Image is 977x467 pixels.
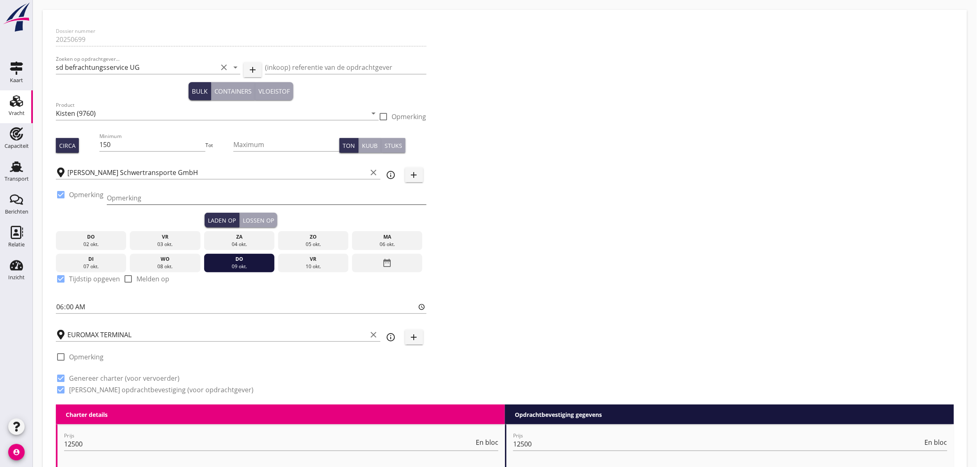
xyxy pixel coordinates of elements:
[206,263,272,270] div: 09 okt.
[369,330,379,340] i: clear
[10,78,23,83] div: Kaart
[67,328,367,341] input: Losplaats
[69,191,104,199] label: Opmerking
[381,138,406,153] button: Stuks
[192,87,207,96] div: Bulk
[362,141,378,150] div: Kuub
[476,439,498,446] span: En bloc
[206,233,272,241] div: za
[2,2,31,32] img: logo-small.a267ee39.svg
[258,87,290,96] div: Vloeistof
[69,386,253,394] label: [PERSON_NAME] opdrachtbevestiging (voor opdrachtgever)
[132,241,198,248] div: 03 okt.
[354,233,421,241] div: ma
[107,191,426,205] input: Opmerking
[248,65,258,75] i: add
[69,275,120,283] label: Tijdstip opgeven
[409,170,419,180] i: add
[64,437,474,451] input: Prijs
[513,437,923,451] input: Prijs
[56,138,79,153] button: Circa
[385,141,402,150] div: Stuks
[392,113,426,121] label: Opmerking
[343,141,355,150] div: Ton
[206,255,272,263] div: do
[280,241,347,248] div: 05 okt.
[8,444,25,460] i: account_circle
[233,138,339,151] input: Maximum
[205,213,240,228] button: Laden op
[8,275,25,280] div: Inzicht
[58,255,124,263] div: di
[243,216,274,225] div: Lossen op
[132,255,198,263] div: wo
[8,242,25,247] div: Relatie
[265,61,426,74] input: (inkoop) referentie van de opdrachtgever
[58,263,124,270] div: 07 okt.
[132,233,198,241] div: vr
[132,263,198,270] div: 08 okt.
[230,62,240,72] i: arrow_drop_down
[280,233,347,241] div: zo
[5,176,29,182] div: Transport
[136,275,169,283] label: Melden op
[9,110,25,116] div: Vracht
[280,263,347,270] div: 10 okt.
[359,138,381,153] button: Kuub
[369,168,379,177] i: clear
[5,143,29,149] div: Capaciteit
[5,209,28,214] div: Berichten
[58,241,124,248] div: 02 okt.
[59,141,76,150] div: Circa
[189,82,211,100] button: Bulk
[69,374,180,382] label: Genereer charter (voor vervoerder)
[925,439,947,446] span: En bloc
[56,61,217,74] input: Zoeken op opdrachtgever...
[58,233,124,241] div: do
[386,332,396,342] i: info_outline
[369,108,379,118] i: arrow_drop_down
[206,241,272,248] div: 04 okt.
[383,255,392,270] i: date_range
[69,353,104,361] label: Opmerking
[214,87,251,96] div: Containers
[56,107,367,120] input: Product
[280,255,347,263] div: vr
[99,138,205,151] input: Minimum
[386,170,396,180] i: info_outline
[339,138,359,153] button: Ton
[211,82,255,100] button: Containers
[208,216,236,225] div: Laden op
[255,82,293,100] button: Vloeistof
[240,213,277,228] button: Lossen op
[205,142,233,149] div: Tot
[219,62,229,72] i: clear
[354,241,421,248] div: 06 okt.
[409,332,419,342] i: add
[67,166,367,179] input: Laadplaats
